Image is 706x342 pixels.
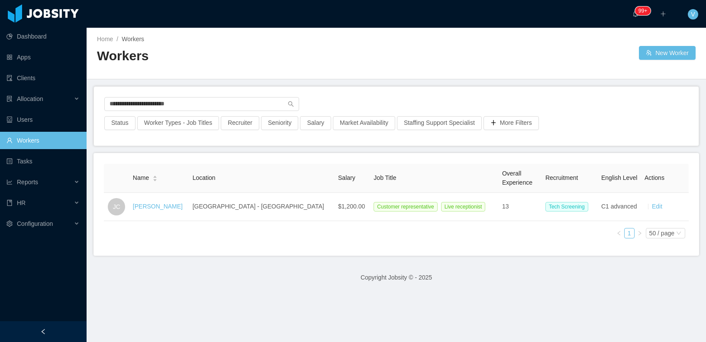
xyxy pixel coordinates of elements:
[17,179,38,186] span: Reports
[6,221,13,227] i: icon: setting
[6,69,80,87] a: icon: auditClients
[193,174,216,181] span: Location
[624,228,635,238] li: 1
[333,116,395,130] button: Market Availability
[645,174,664,181] span: Actions
[625,228,634,238] a: 1
[221,116,259,130] button: Recruiter
[300,116,331,130] button: Salary
[660,11,666,17] i: icon: plus
[113,198,120,215] span: JC
[97,36,113,42] a: Home
[133,173,149,182] span: Name
[97,47,397,65] h2: Workers
[676,231,681,237] i: icon: down
[288,101,294,107] i: icon: search
[6,153,80,170] a: icon: profileTasks
[338,203,365,210] span: $1,200.00
[152,174,158,180] div: Sort
[545,203,592,210] a: Tech Screening
[397,116,482,130] button: Staffing Support Specialist
[649,228,674,238] div: 50 / page
[6,96,13,102] i: icon: solution
[632,11,638,17] i: icon: bell
[87,263,706,293] footer: Copyright Jobsity © - 2025
[639,46,696,60] button: icon: usergroup-addNew Worker
[153,175,158,177] i: icon: caret-up
[133,203,183,210] a: [PERSON_NAME]
[502,170,532,186] span: Overall Experience
[614,228,624,238] li: Previous Page
[545,202,588,212] span: Tech Screening
[6,132,80,149] a: icon: userWorkers
[338,174,355,181] span: Salary
[17,95,43,102] span: Allocation
[635,7,651,15] sup: 243
[545,174,578,181] span: Recruitment
[374,174,396,181] span: Job Title
[189,193,335,221] td: [GEOGRAPHIC_DATA] - [GEOGRAPHIC_DATA]
[637,231,642,236] i: icon: right
[6,49,80,66] a: icon: appstoreApps
[261,116,298,130] button: Seniority
[652,203,662,210] a: Edit
[6,179,13,185] i: icon: line-chart
[6,28,80,45] a: icon: pie-chartDashboard
[6,200,13,206] i: icon: book
[441,202,486,212] span: Live receptionist
[484,116,539,130] button: icon: plusMore Filters
[137,116,219,130] button: Worker Types - Job Titles
[122,36,144,42] span: Workers
[691,9,695,20] span: V
[598,193,641,221] td: C1 advanced
[499,193,542,221] td: 13
[17,199,26,206] span: HR
[17,220,53,227] span: Configuration
[374,202,437,212] span: Customer representative
[601,174,637,181] span: English Level
[104,116,135,130] button: Status
[116,36,118,42] span: /
[6,111,80,128] a: icon: robotUsers
[153,178,158,180] i: icon: caret-down
[616,231,622,236] i: icon: left
[635,228,645,238] li: Next Page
